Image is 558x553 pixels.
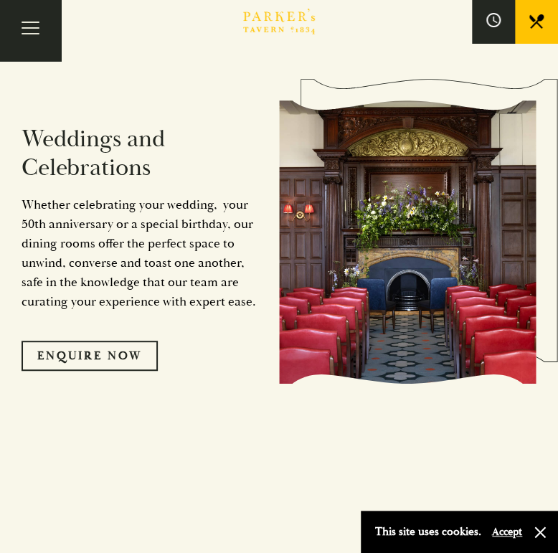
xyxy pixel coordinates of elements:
button: Accept [492,525,522,539]
a: Enquire Now [22,341,158,371]
p: This site uses cookies. [375,521,481,542]
h2: Weddings and Celebrations [22,125,257,183]
p: Whether celebrating your wedding, your 50th anniversary or a special birthday, our dining rooms o... [22,195,257,311]
button: Close and accept [533,525,547,539]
